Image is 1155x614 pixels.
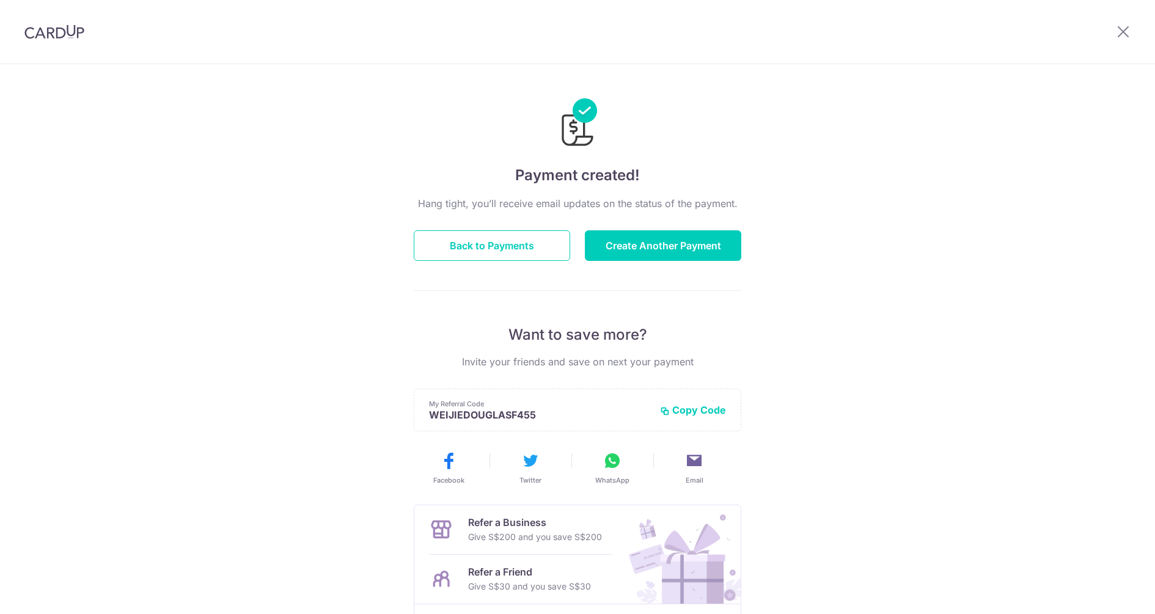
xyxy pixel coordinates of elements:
[414,230,570,261] button: Back to Payments
[468,579,591,594] p: Give S$30 and you save S$30
[494,451,566,485] button: Twitter
[24,24,84,39] img: CardUp
[585,230,741,261] button: Create Another Payment
[595,475,629,485] span: WhatsApp
[519,475,541,485] span: Twitter
[433,475,464,485] span: Facebook
[686,475,703,485] span: Email
[660,404,726,416] button: Copy Code
[468,515,602,530] p: Refer a Business
[414,196,741,211] p: Hang tight, you’ll receive email updates on the status of the payment.
[414,354,741,369] p: Invite your friends and save on next your payment
[617,505,741,604] img: Refer
[413,451,485,485] button: Facebook
[414,164,741,186] h4: Payment created!
[429,409,650,421] p: WEIJIEDOUGLASF455
[429,399,650,409] p: My Referral Code
[658,451,730,485] button: Email
[468,530,602,544] p: Give S$200 and you save S$200
[468,565,591,579] p: Refer a Friend
[558,98,597,150] img: Payments
[576,451,648,485] button: WhatsApp
[414,325,741,345] p: Want to save more?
